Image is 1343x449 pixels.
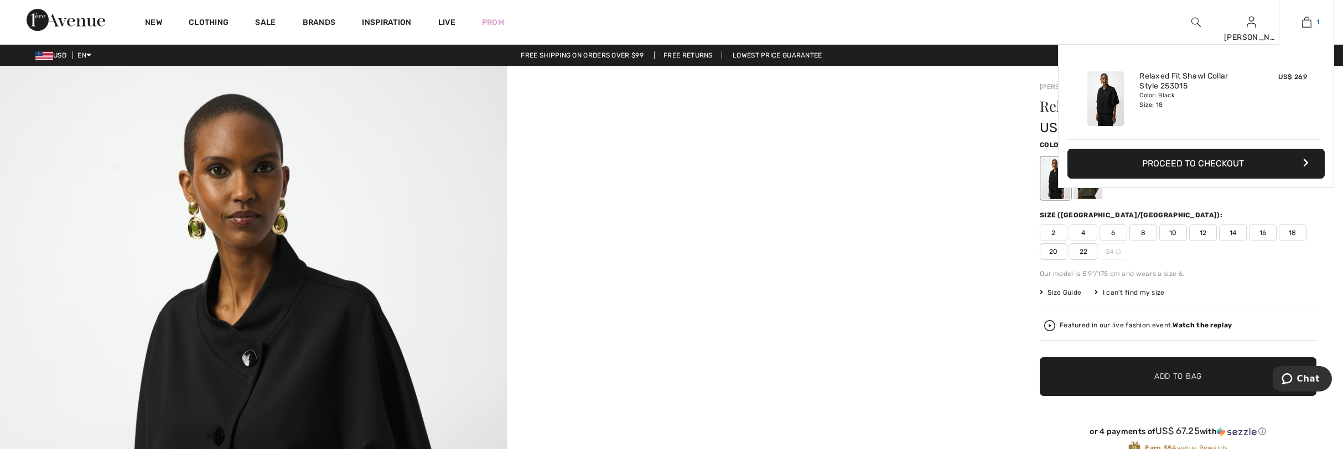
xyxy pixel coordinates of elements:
span: Inspiration [362,18,411,29]
h1: Relaxed Fit Shawl Collar Style 253015 [1040,99,1271,113]
a: Relaxed Fit Shawl Collar Style 253015 [1139,71,1248,91]
a: New [145,18,162,29]
a: 1 [1279,15,1334,29]
div: Size ([GEOGRAPHIC_DATA]/[GEOGRAPHIC_DATA]): [1040,210,1225,220]
span: 24 [1100,243,1127,260]
a: Live [438,17,455,28]
div: I can't find my size [1095,288,1164,297]
div: Our model is 5'9"/175 cm and wears a size 6. [1040,269,1316,279]
img: My Bag [1302,15,1311,29]
span: US$ 269 [1278,73,1307,81]
div: Color: Black Size: 18 [1139,91,1248,109]
a: Brands [303,18,336,29]
video: Your browser does not support the video tag. [507,66,1014,319]
span: 20 [1040,243,1067,260]
a: Clothing [189,18,229,29]
a: [PERSON_NAME] [1040,83,1095,91]
img: ring-m.svg [1116,249,1121,254]
img: 1ère Avenue [27,9,105,31]
iframe: Opens a widget where you can chat to one of our agents [1273,366,1332,394]
a: Sale [255,18,276,29]
span: EN [77,51,91,59]
a: Prom [482,17,504,28]
span: US$ 67.25 [1155,425,1200,436]
span: Add to Bag [1154,371,1202,383]
img: My Info [1247,15,1256,29]
span: Size Guide [1040,288,1081,297]
strong: Watch the replay [1173,321,1232,329]
img: US Dollar [35,51,53,60]
a: Lowest Price Guarantee [724,51,831,59]
img: Watch the replay [1044,320,1055,331]
img: Relaxed Fit Shawl Collar Style 253015 [1087,71,1124,126]
a: Free Returns [654,51,722,59]
div: or 4 payments ofUS$ 67.25withSezzle Click to learn more about Sezzle [1040,426,1316,441]
a: Sign In [1247,17,1256,27]
div: Black [1041,158,1070,199]
div: or 4 payments of with [1040,426,1316,437]
span: USD [35,51,71,59]
img: search the website [1191,15,1201,29]
span: 1 [1317,17,1320,27]
span: 22 [1070,243,1097,260]
img: Sezzle [1217,427,1257,437]
div: [PERSON_NAME] [1224,32,1278,43]
span: Color: [1040,141,1066,149]
span: US$ 269 [1040,120,1093,135]
a: Free shipping on orders over $99 [512,51,652,59]
span: 2 [1040,224,1067,241]
button: Add to Bag [1040,357,1316,396]
div: Featured in our live fashion event. [1060,322,1232,329]
button: Proceed to Checkout [1067,149,1325,179]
